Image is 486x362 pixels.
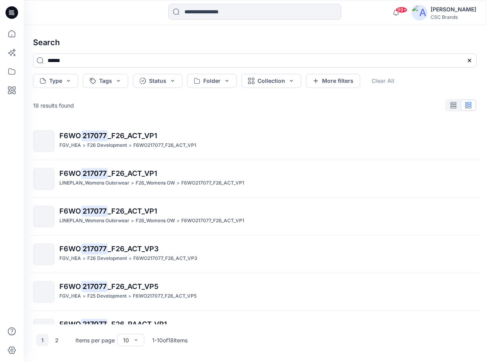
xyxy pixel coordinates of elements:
span: F6WO [59,132,81,140]
p: > [129,141,132,150]
span: 99+ [396,7,407,13]
a: F6WO217077_F26_ACT_VP1FGV_HEA>F26 Development>F6WO217077_F26_ACT_VP1 [28,126,481,157]
p: Items per page [75,336,115,344]
span: _F26_PAACT_VP1 [108,320,167,328]
p: F26 Development [87,141,127,150]
a: F6WO217077_F26_ACT_VP1LINEPLAN_Womens Outerwear>F26_Womens OW>F6WO217077_F26_ACT_VP1 [28,201,481,232]
img: avatar [412,5,427,20]
p: FGV_HEA [59,254,81,263]
p: > [177,179,180,187]
span: _F26_ACT_VP3 [108,245,158,253]
p: FGV_HEA [59,141,81,150]
span: F6WO [59,282,81,291]
button: 1 [36,334,49,346]
span: F6WO [59,320,81,328]
div: [PERSON_NAME] [431,5,476,14]
p: > [83,254,86,263]
p: F6WO217077_F26_ACT_VP5 [133,292,197,300]
span: F6WO [59,169,81,177]
p: 1 - 10 of 18 items [152,336,188,344]
span: _F26_ACT_VP1 [108,169,157,177]
a: F6WO217077_F26_ACT_VP3FGV_HEA>F26 Development>F6WO217077_F26_ACT_VP3 [28,239,481,270]
p: > [83,292,86,300]
span: _F26_ACT_VP1 [108,207,157,215]
button: Folder [187,74,237,88]
p: > [83,141,86,150]
p: > [129,254,132,263]
mark: 217077 [81,281,108,292]
span: _F26_ACT_VP1 [108,132,157,140]
button: Tags [83,74,128,88]
p: F25 Development [87,292,127,300]
p: F6WO217077_F26_ACT_VP1 [181,217,244,225]
button: 2 [50,334,63,346]
a: F6WO217077_F26_ACT_VP1LINEPLAN_Womens Outerwear>F26_Womens OW>F6WO217077_F26_ACT_VP1 [28,163,481,194]
p: LINEPLAN_Womens Outerwear [59,179,129,187]
span: F6WO [59,245,81,253]
p: F26 Development [87,254,127,263]
p: > [131,217,134,225]
p: LINEPLAN_Womens Outerwear [59,217,129,225]
h4: Search [27,31,483,53]
p: F6WO217077_F26_ACT_VP3 [133,254,197,263]
button: More filters [306,74,360,88]
span: F6WO [59,207,81,215]
p: F6WO217077_F26_ACT_VP1 [133,141,196,150]
mark: 217077 [81,168,108,179]
a: F6WO217077_F26_ACT_VP5FGV_HEA>F25 Development>F6WO217077_F26_ACT_VP5 [28,276,481,307]
mark: 217077 [81,205,108,216]
p: 18 results found [33,101,74,110]
p: F26_Womens OW [136,217,175,225]
mark: 217077 [81,318,108,329]
button: Type [33,74,78,88]
div: 10 [123,336,129,344]
p: > [177,217,180,225]
button: Status [133,74,182,88]
button: Collection [241,74,301,88]
mark: 217077 [81,130,108,141]
p: F26_Womens OW [136,179,175,187]
div: CSC Brands [431,14,476,20]
p: F6WO217077_F26_ACT_VP1 [181,179,244,187]
p: > [131,179,134,187]
span: _F26_ACT_VP5 [108,282,158,291]
a: F6WO217077_F26_PAACT_VP1FGV_HEA>F26 Development>F6WO217077_F26_PAACT_VP1 [28,314,481,345]
p: > [128,292,131,300]
mark: 217077 [81,243,108,254]
p: FGV_HEA [59,292,81,300]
